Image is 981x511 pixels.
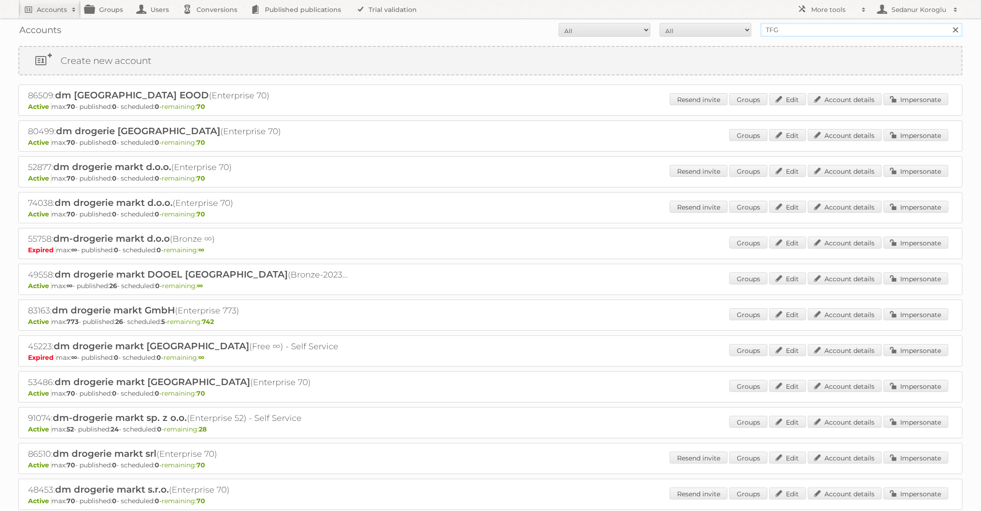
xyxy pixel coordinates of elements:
[884,380,948,392] a: Impersonate
[67,174,75,182] strong: 70
[729,129,768,141] a: Groups
[811,5,857,14] h2: More tools
[67,210,75,218] strong: 70
[729,488,768,500] a: Groups
[884,344,948,356] a: Impersonate
[28,138,51,147] span: Active
[198,353,204,362] strong: ∞
[53,161,171,172] span: dm drogerie markt d.o.o.
[28,425,953,433] p: max: - published: - scheduled: -
[808,452,882,464] a: Account details
[67,425,74,433] strong: 52
[112,389,117,397] strong: 0
[53,412,187,423] span: dm-drogerie markt sp. z o.o.
[808,308,882,320] a: Account details
[155,102,159,111] strong: 0
[202,318,214,326] strong: 742
[729,201,768,213] a: Groups
[28,497,51,505] span: Active
[55,484,169,495] span: dm drogerie markt s.r.o.
[28,484,349,496] h2: 48453: (Enterprise 70)
[114,246,118,254] strong: 0
[155,461,159,469] strong: 0
[808,165,882,177] a: Account details
[670,452,728,464] a: Resend invite
[196,138,205,147] strong: 70
[28,197,349,209] h2: 74038: (Enterprise 70)
[37,5,67,14] h2: Accounts
[56,125,220,136] span: dm drogerie [GEOGRAPHIC_DATA]
[884,93,948,105] a: Impersonate
[28,102,953,111] p: max: - published: - scheduled: -
[112,461,117,469] strong: 0
[28,412,349,424] h2: 91074: (Enterprise 52) - Self Service
[28,353,56,362] span: Expired
[729,308,768,320] a: Groups
[769,237,806,249] a: Edit
[28,425,51,433] span: Active
[155,497,159,505] strong: 0
[53,448,157,459] span: dm drogerie markt srl
[28,125,349,137] h2: 80499: (Enterprise 70)
[769,488,806,500] a: Edit
[769,93,806,105] a: Edit
[28,210,51,218] span: Active
[729,237,768,249] a: Groups
[162,174,205,182] span: remaining:
[164,425,207,433] span: remaining:
[199,425,207,433] strong: 28
[889,5,949,14] h2: Sedanur Koroglu
[67,282,73,290] strong: ∞
[157,246,161,254] strong: 0
[196,461,205,469] strong: 70
[115,318,123,326] strong: 26
[197,282,203,290] strong: ∞
[112,210,117,218] strong: 0
[28,282,953,290] p: max: - published: - scheduled: -
[769,380,806,392] a: Edit
[28,282,51,290] span: Active
[28,161,349,173] h2: 52877: (Enterprise 70)
[28,353,953,362] p: max: - published: - scheduled: -
[196,174,205,182] strong: 70
[28,102,51,111] span: Active
[28,174,953,182] p: max: - published: - scheduled: -
[19,47,962,74] a: Create new account
[729,380,768,392] a: Groups
[884,237,948,249] a: Impersonate
[28,461,51,469] span: Active
[28,318,953,326] p: max: - published: - scheduled: -
[884,308,948,320] a: Impersonate
[808,201,882,213] a: Account details
[28,210,953,218] p: max: - published: - scheduled: -
[729,416,768,428] a: Groups
[167,318,214,326] span: remaining:
[162,102,205,111] span: remaining:
[729,273,768,284] a: Groups
[808,273,882,284] a: Account details
[769,416,806,428] a: Edit
[196,389,205,397] strong: 70
[28,341,349,352] h2: 45223: (Free ∞) - Self Service
[769,201,806,213] a: Edit
[28,448,349,460] h2: 86510: (Enterprise 70)
[157,353,161,362] strong: 0
[884,488,948,500] a: Impersonate
[163,246,204,254] span: remaining:
[808,129,882,141] a: Account details
[808,237,882,249] a: Account details
[884,129,948,141] a: Impersonate
[808,380,882,392] a: Account details
[28,174,51,182] span: Active
[769,273,806,284] a: Edit
[670,93,728,105] a: Resend invite
[53,233,170,244] span: dm-drogerie markt d.o.o
[67,389,75,397] strong: 70
[163,353,204,362] span: remaining:
[155,174,159,182] strong: 0
[67,138,75,147] strong: 70
[71,353,77,362] strong: ∞
[114,353,118,362] strong: 0
[28,497,953,505] p: max: - published: - scheduled: -
[28,269,349,281] h2: 49558: (Bronze-2023 ∞)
